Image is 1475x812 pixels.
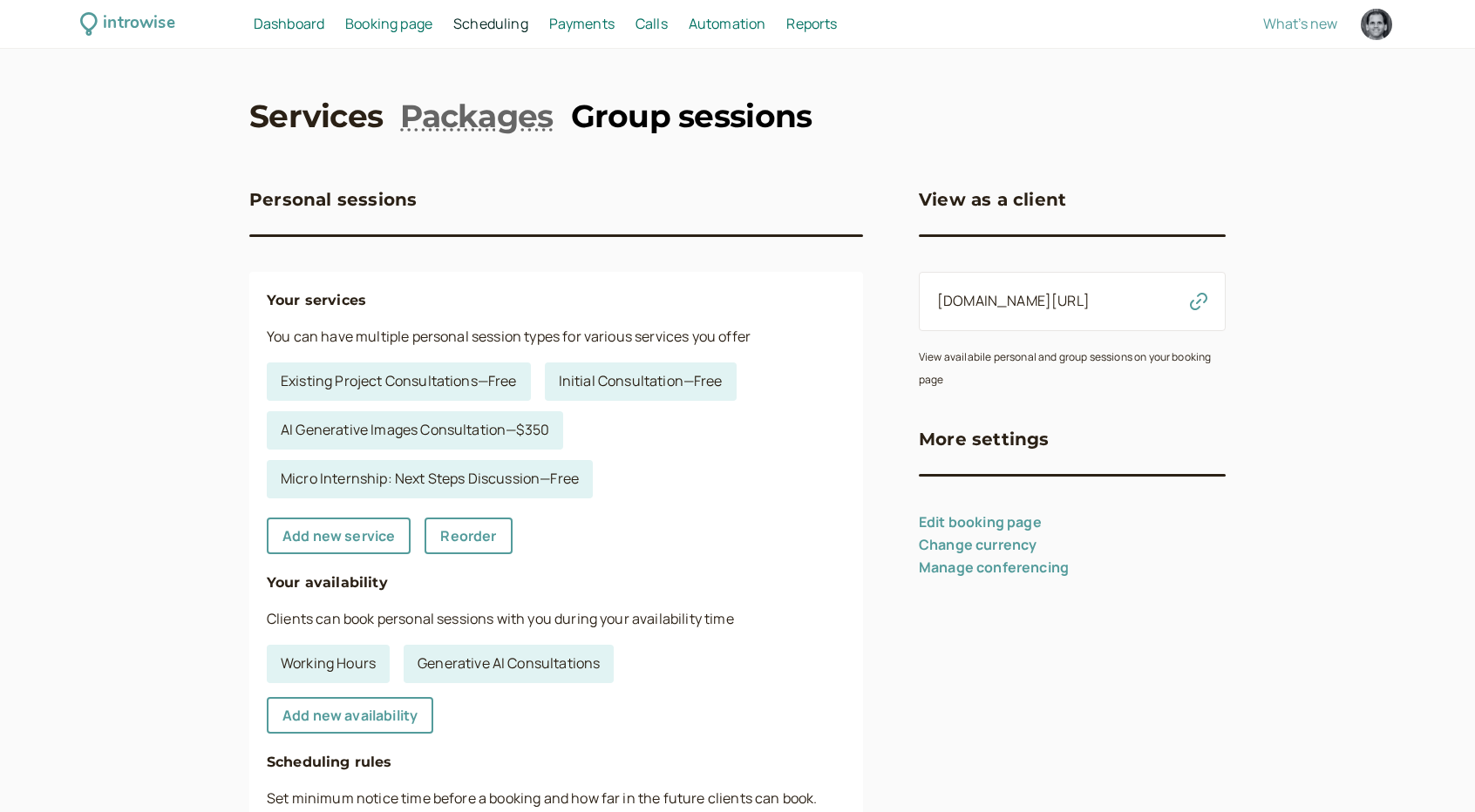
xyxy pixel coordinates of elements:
h4: Scheduling rules [267,751,846,774]
span: Booking page [345,14,432,33]
span: What's new [1263,14,1337,33]
p: You can have multiple personal session types for various services you offer [267,326,846,348]
a: Initial Consultation—Free [545,362,737,401]
a: Booking page [345,13,432,36]
a: Payments [549,13,615,36]
a: Scheduling [453,13,528,36]
a: Calls [636,13,668,36]
a: Reorder [425,518,512,554]
a: Working Hours [267,645,390,683]
a: Services [249,94,383,138]
h4: Your services [267,289,846,312]
a: Generative AI Consultations [404,645,614,683]
iframe: Chat Widget [1388,728,1475,812]
a: Add new service [267,518,411,554]
span: Scheduling [453,14,528,33]
a: [DOMAIN_NAME][URL] [937,291,1090,310]
a: Add new availability [267,697,433,734]
h3: Personal sessions [249,186,417,213]
a: Existing Project Consultations—Free [267,362,531,401]
span: Reports [786,14,837,33]
h4: Your availability [267,572,846,594]
a: Reports [786,13,837,36]
a: Micro Internship: Next Steps Discussion—Free [267,460,593,498]
a: Dashboard [254,13,324,36]
a: Manage conferencing [919,558,1069,577]
span: Payments [549,14,615,33]
a: Account [1358,6,1395,43]
h3: View as a client [919,186,1066,213]
h3: More settings [919,425,1050,453]
span: Automation [689,14,766,33]
button: What's new [1263,16,1337,31]
a: AI Generative Images Consultation—$350 [267,411,563,450]
span: Dashboard [254,14,324,33]
a: Group sessions [571,94,812,138]
a: introwise [80,10,175,37]
p: Clients can book personal sessions with you during your availability time [267,608,846,631]
small: View availabile personal and group sessions on your booking page [919,349,1211,387]
a: Automation [689,13,766,36]
a: Packages [400,94,553,138]
span: Calls [636,14,668,33]
div: introwise [103,10,174,37]
a: Edit booking page [919,512,1042,531]
a: Change currency [919,535,1037,554]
